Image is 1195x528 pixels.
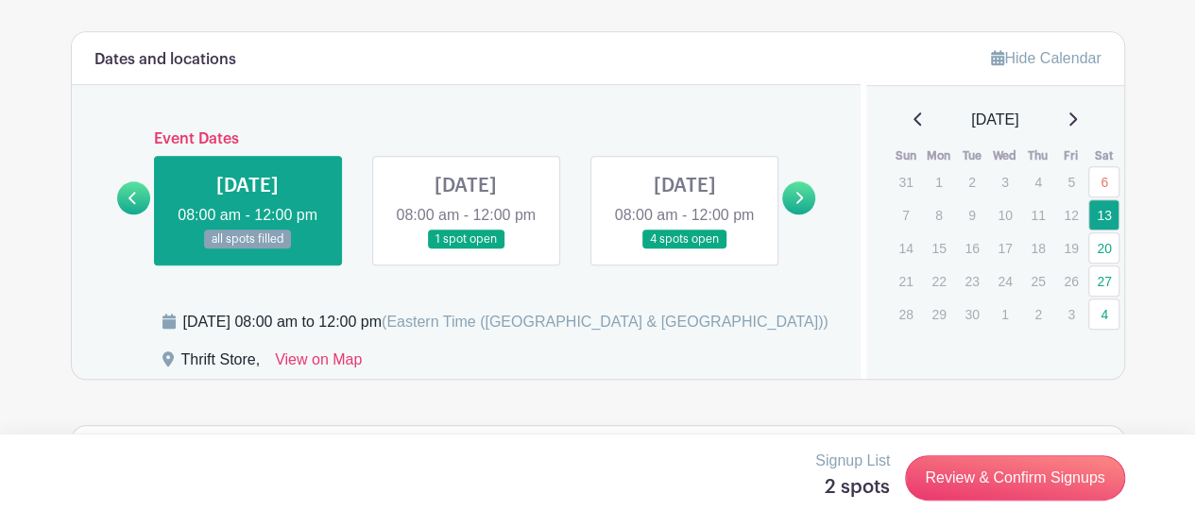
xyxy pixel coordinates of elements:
[971,109,1018,131] span: [DATE]
[989,167,1020,196] p: 3
[989,266,1020,296] p: 24
[955,146,988,165] th: Tue
[890,233,921,263] p: 14
[923,167,954,196] p: 1
[1055,233,1086,263] p: 19
[988,146,1021,165] th: Wed
[991,50,1101,66] a: Hide Calendar
[956,200,987,230] p: 9
[989,299,1020,329] p: 1
[989,200,1020,230] p: 10
[1088,298,1119,330] a: 4
[1055,200,1086,230] p: 12
[1055,266,1086,296] p: 26
[1022,167,1053,196] p: 4
[890,266,921,296] p: 21
[815,450,890,472] p: Signup List
[1054,146,1087,165] th: Fri
[890,167,921,196] p: 31
[923,233,954,263] p: 15
[923,266,954,296] p: 22
[956,233,987,263] p: 16
[956,266,987,296] p: 23
[181,349,261,379] div: Thrift Store,
[1087,146,1120,165] th: Sat
[989,233,1020,263] p: 17
[1022,299,1053,329] p: 2
[815,476,890,499] h5: 2 spots
[275,349,362,379] a: View on Map
[94,51,236,69] h6: Dates and locations
[890,299,921,329] p: 28
[889,146,922,165] th: Sun
[1022,266,1053,296] p: 25
[1055,167,1086,196] p: 5
[956,299,987,329] p: 30
[922,146,955,165] th: Mon
[890,200,921,230] p: 7
[1055,299,1086,329] p: 3
[1088,232,1119,264] a: 20
[183,311,828,333] div: [DATE] 08:00 am to 12:00 pm
[1088,199,1119,230] a: 13
[382,314,828,330] span: (Eastern Time ([GEOGRAPHIC_DATA] & [GEOGRAPHIC_DATA]))
[150,130,783,148] h6: Event Dates
[923,200,954,230] p: 8
[956,167,987,196] p: 2
[1022,233,1053,263] p: 18
[1088,265,1119,297] a: 27
[923,299,954,329] p: 29
[1021,146,1054,165] th: Thu
[1022,200,1053,230] p: 11
[1088,166,1119,197] a: 6
[905,455,1124,501] a: Review & Confirm Signups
